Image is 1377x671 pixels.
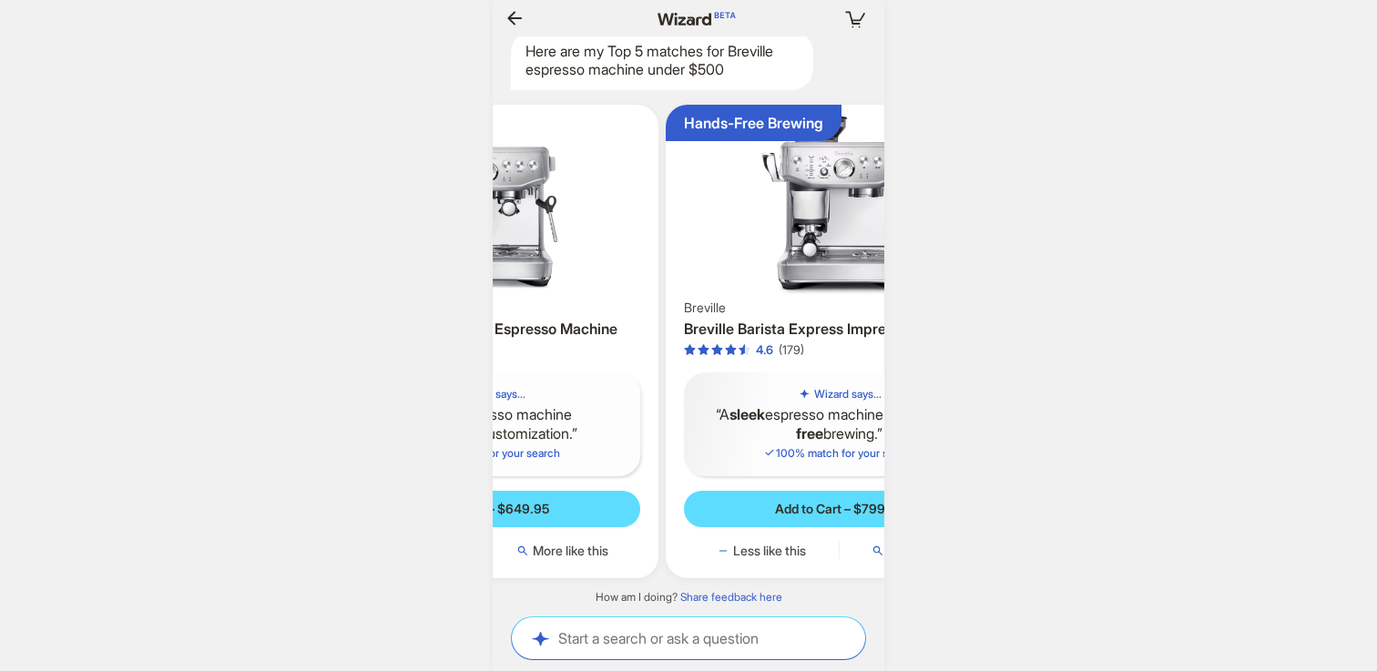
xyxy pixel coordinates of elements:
h5: Wizard says... [814,387,882,402]
span: Less like this [733,543,806,559]
img: Breville Barista Express Impress [673,112,1007,296]
a: Share feedback here [680,590,782,604]
h3: Breville Barista Express Impress [684,320,996,339]
div: 4.6 [756,342,773,358]
span: star [725,344,737,356]
span: Add to Cart – $799.95 [775,501,904,517]
div: 4.6 out of 5 stars [684,342,773,358]
div: Hands-Free Brewing [684,114,823,133]
span: More like this [533,543,608,559]
span: Breville [684,300,726,316]
span: star [684,344,696,356]
div: (179) [779,342,804,358]
span: star [698,344,709,356]
span: star [739,344,750,356]
button: More like this [484,542,640,560]
b: sleek [729,405,765,423]
span: star [711,344,723,356]
h5: Wizard says... [458,387,525,402]
div: How am I doing? [493,590,884,605]
span: 100 % match for your search [763,446,916,460]
q: A espresso machine with brewing. [699,405,982,443]
div: Here are my Top 5 matches for Breville espresso machine under $500 [511,31,813,91]
b: hands-free [796,405,963,442]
